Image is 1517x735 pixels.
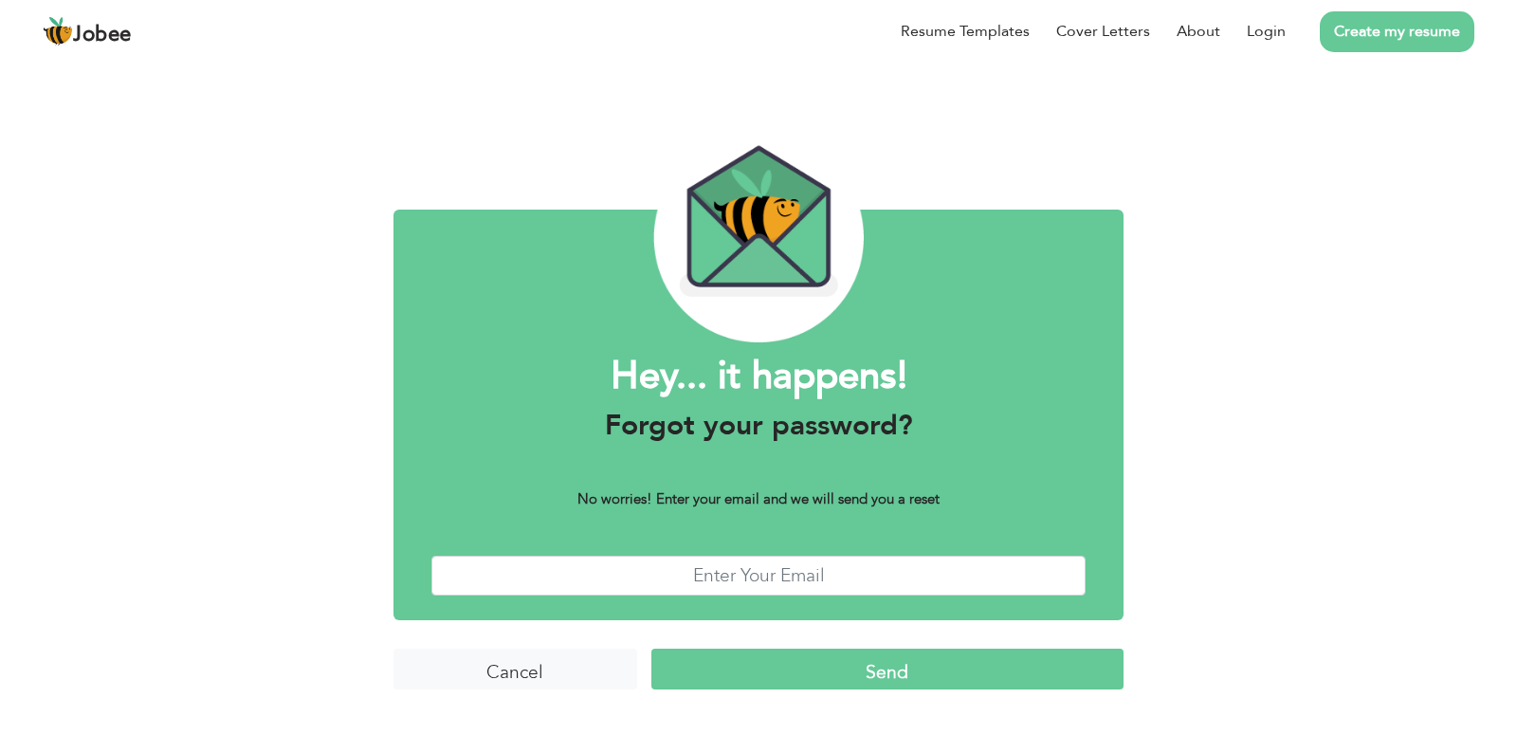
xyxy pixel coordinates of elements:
b: No worries! Enter your email and we will send you a reset [577,489,940,508]
input: Enter Your Email [431,556,1086,597]
img: envelope_bee.png [653,133,864,342]
a: About [1177,20,1220,43]
input: Send [651,649,1124,689]
a: Login [1247,20,1286,43]
a: Jobee [43,16,132,46]
a: Create my resume [1320,11,1474,52]
h3: Forgot your password? [431,409,1086,443]
a: Resume Templates [901,20,1030,43]
span: Jobee [73,25,132,46]
h1: Hey... it happens! [431,352,1086,401]
img: jobee.io [43,16,73,46]
input: Cancel [393,649,637,689]
a: Cover Letters [1056,20,1150,43]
